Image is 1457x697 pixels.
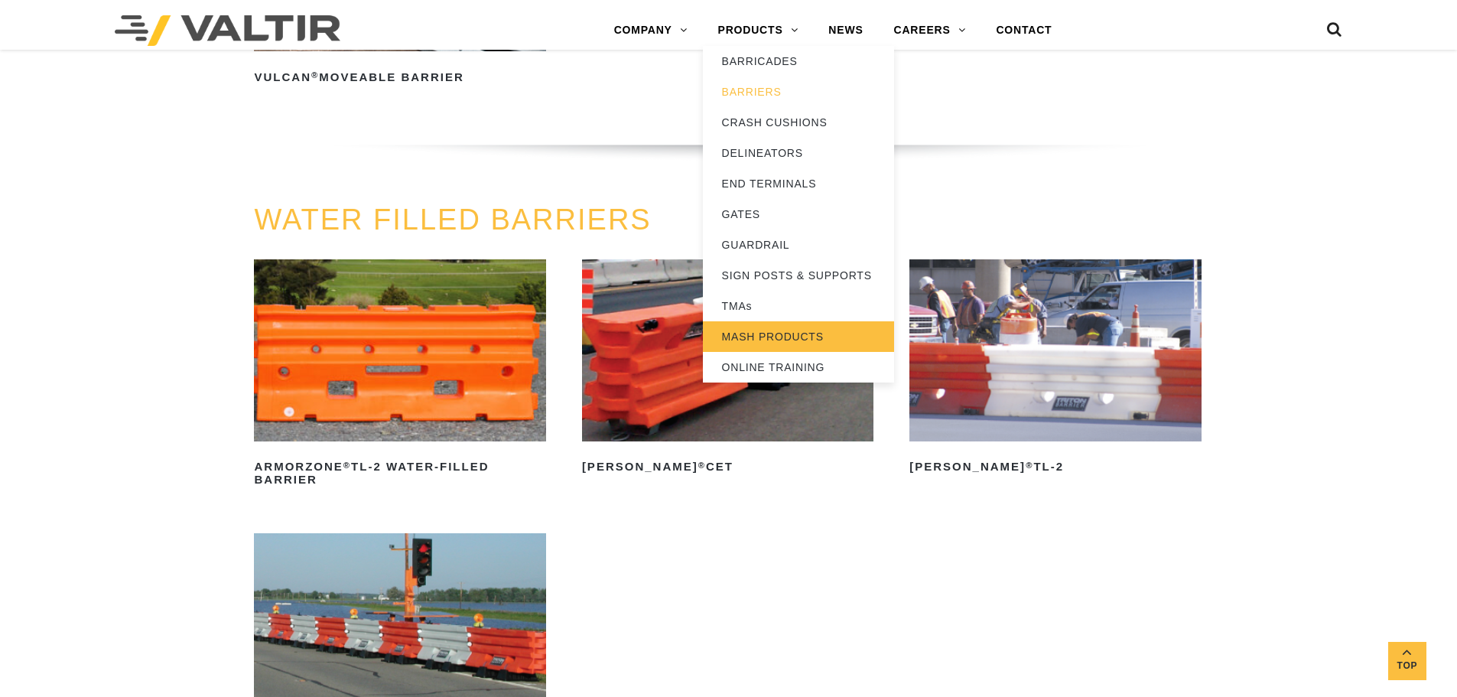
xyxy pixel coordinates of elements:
[703,352,894,383] a: ONLINE TRAINING
[254,259,545,492] a: ArmorZone®TL-2 Water-Filled Barrier
[703,168,894,199] a: END TERMINALS
[115,15,340,46] img: Valtir
[1388,657,1426,675] span: Top
[703,46,894,77] a: BARRICADES
[813,15,878,46] a: NEWS
[254,65,545,90] h2: Vulcan Moveable Barrier
[582,455,873,480] h2: [PERSON_NAME] CET
[582,259,873,480] a: [PERSON_NAME]®CET
[311,70,319,80] sup: ®
[703,230,894,260] a: GUARDRAIL
[703,260,894,291] a: SIGN POSTS & SUPPORTS
[698,461,706,470] sup: ®
[981,15,1067,46] a: CONTACT
[703,15,814,46] a: PRODUCTS
[909,259,1201,480] a: [PERSON_NAME]®TL-2
[254,455,545,492] h2: ArmorZone TL-2 Water-Filled Barrier
[1388,642,1426,680] a: Top
[703,77,894,107] a: BARRIERS
[703,321,894,352] a: MASH PRODUCTS
[703,107,894,138] a: CRASH CUSHIONS
[254,204,651,236] a: WATER FILLED BARRIERS
[703,291,894,321] a: TMAs
[909,455,1201,480] h2: [PERSON_NAME] TL-2
[1026,461,1033,470] sup: ®
[343,461,351,470] sup: ®
[879,15,981,46] a: CAREERS
[703,199,894,230] a: GATES
[599,15,703,46] a: COMPANY
[703,138,894,168] a: DELINEATORS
